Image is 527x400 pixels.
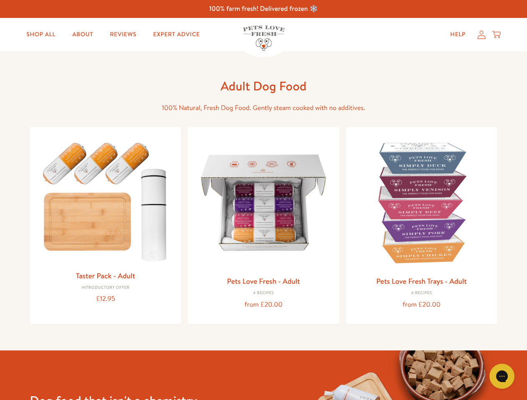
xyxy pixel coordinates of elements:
img: Pets Love Fresh - Adult [194,134,333,272]
a: Pets Love Fresh - Adult [227,276,300,286]
img: Pets Love Fresh Trays - Adult [353,134,491,272]
div: £12.95 [37,293,175,305]
a: Expert Advice [146,26,207,43]
div: 4 Recipes [194,291,333,296]
a: Help [444,26,472,43]
a: Shop All [20,26,62,43]
iframe: Gorgias live chat messenger [485,361,519,392]
div: Introductory Offer [37,285,175,290]
a: Pets Love Fresh Trays - Adult [376,276,467,286]
a: Reviews [103,26,143,43]
a: About [66,26,100,43]
div: 4 Recipes [353,291,491,296]
span: 100% Natural, Fresh Dog Food. Gently steam cooked with no additives. [162,103,365,112]
img: Pets Love Fresh [243,25,285,51]
h1: Adult Dog Food [130,78,397,94]
div: from £20.00 [353,299,491,310]
img: Taster Pack - Adult [37,134,175,266]
a: Taster Pack - Adult [76,270,135,281]
div: from £20.00 [194,299,333,310]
